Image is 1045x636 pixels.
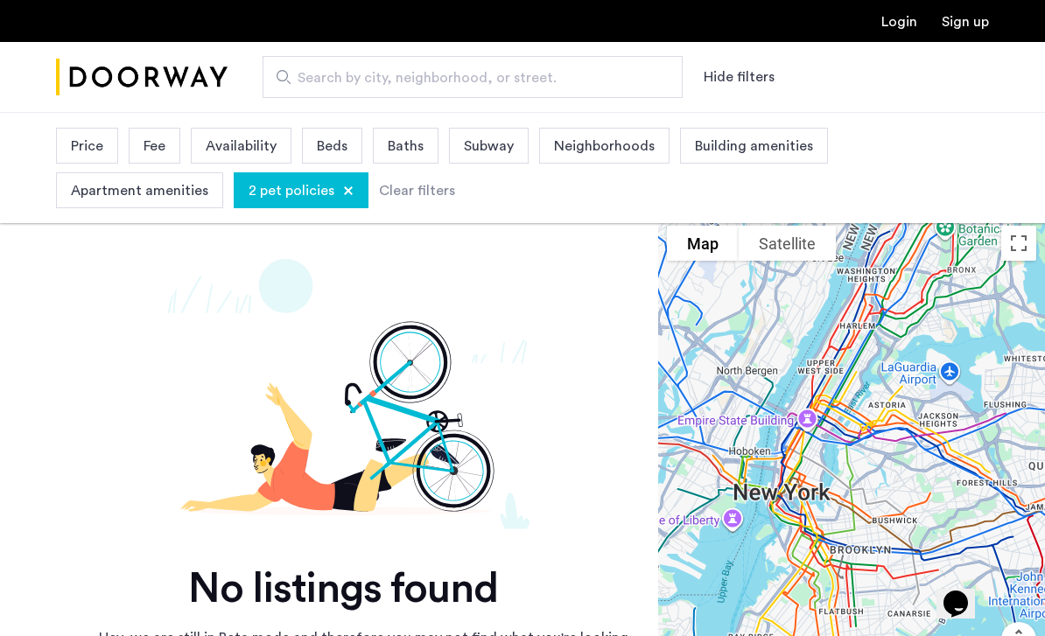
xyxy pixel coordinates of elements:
[942,15,989,29] a: Registration
[56,45,228,110] img: logo
[667,226,739,261] button: Show street map
[388,136,424,157] span: Baths
[56,259,629,529] img: not-found
[298,67,634,88] span: Search by city, neighborhood, or street.
[704,66,775,87] button: Show or hide filters
[554,136,655,157] span: Neighborhoods
[317,136,347,157] span: Beds
[56,45,228,110] a: Cazamio Logo
[71,136,103,157] span: Price
[881,15,917,29] a: Login
[739,226,836,261] button: Show satellite imagery
[263,56,683,98] input: Apartment Search
[1001,226,1036,261] button: Toggle fullscreen view
[464,136,514,157] span: Subway
[695,136,813,157] span: Building amenities
[144,136,165,157] span: Fee
[936,566,992,619] iframe: chat widget
[249,180,334,201] span: 2 pet policies
[56,564,629,613] h2: No listings found
[379,180,455,201] div: Clear filters
[206,136,277,157] span: Availability
[71,180,208,201] span: Apartment amenities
